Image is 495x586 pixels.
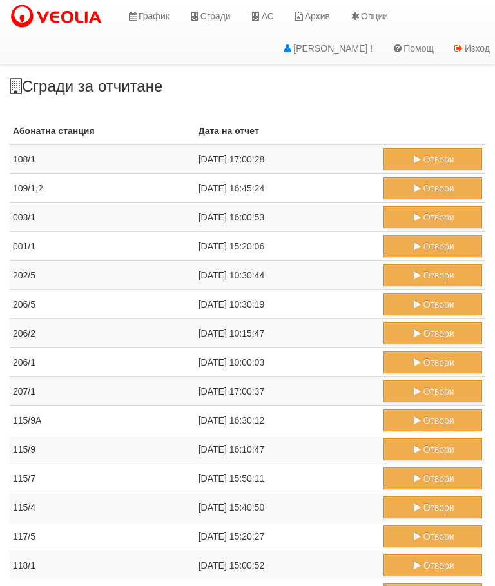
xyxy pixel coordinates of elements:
[10,551,195,580] td: 118/1
[10,144,195,174] td: 108/1
[10,232,195,261] td: 001/1
[10,406,195,435] td: 115/9А
[383,235,482,257] button: Отвори
[10,174,195,203] td: 109/1,2
[383,438,482,460] button: Отвори
[10,493,195,522] td: 115/4
[383,148,482,170] button: Отвори
[10,3,108,30] img: VeoliaLogo.png
[383,554,482,576] button: Отвори
[383,496,482,518] button: Отвори
[272,32,382,64] a: [PERSON_NAME] !
[10,435,195,464] td: 115/9
[383,177,482,199] button: Отвори
[195,522,381,551] td: [DATE] 15:20:27
[383,351,482,373] button: Отвори
[10,319,195,348] td: 206/2
[195,493,381,522] td: [DATE] 15:40:50
[195,348,381,377] td: [DATE] 10:00:03
[383,322,482,344] button: Отвори
[383,380,482,402] button: Отвори
[10,261,195,290] td: 202/5
[383,409,482,431] button: Отвори
[195,144,381,174] td: [DATE] 17:00:28
[383,264,482,286] button: Отвори
[10,377,195,406] td: 207/1
[383,206,482,228] button: Отвори
[10,464,195,493] td: 115/7
[195,174,381,203] td: [DATE] 16:45:24
[195,377,381,406] td: [DATE] 17:00:37
[195,261,381,290] td: [DATE] 10:30:44
[10,78,485,95] h3: Сгради за отчитане
[10,348,195,377] td: 206/1
[195,290,381,319] td: [DATE] 10:30:19
[10,522,195,551] td: 117/5
[195,464,381,493] td: [DATE] 15:50:11
[195,203,381,232] td: [DATE] 16:00:53
[10,203,195,232] td: 003/1
[383,293,482,315] button: Отвори
[195,406,381,435] td: [DATE] 16:30:12
[383,525,482,547] button: Отвори
[195,551,381,580] td: [DATE] 15:00:52
[383,467,482,489] button: Отвори
[10,290,195,319] td: 206/5
[195,232,381,261] td: [DATE] 15:20:06
[199,124,259,137] label: Дата на отчет
[195,319,381,348] td: [DATE] 10:15:47
[13,124,95,137] label: Абонатна станция
[195,435,381,464] td: [DATE] 16:10:47
[382,32,443,64] a: Помощ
